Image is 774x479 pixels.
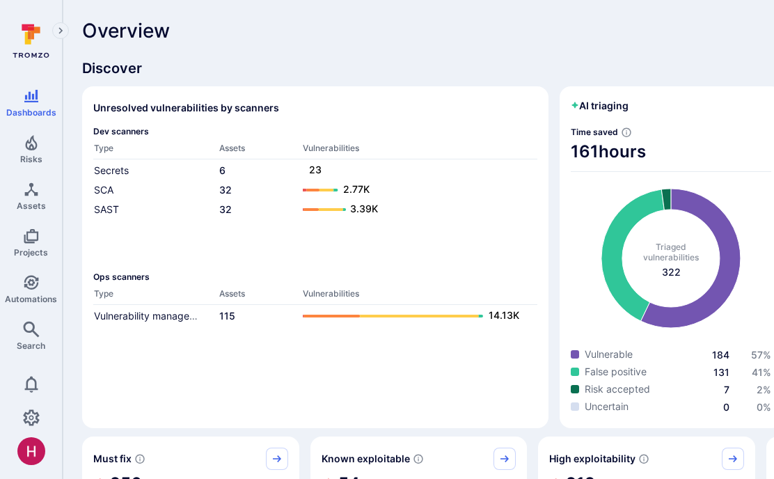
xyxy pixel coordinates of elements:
[219,164,226,176] a: 6
[489,309,519,321] text: 14.13K
[302,142,537,159] th: Vulnerabilities
[585,400,629,414] span: Uncertain
[643,242,699,262] span: Triaged vulnerabilities
[17,437,45,465] div: Harshil Parikh
[757,384,771,395] span: 2 %
[94,164,129,176] a: Secrets
[585,347,633,361] span: Vulnerable
[303,201,523,218] a: 3.39K
[549,452,635,466] span: High exploitability
[5,294,57,304] span: Automations
[134,453,145,464] svg: Risk score >=40 , missed SLA
[93,101,279,115] h2: Unresolved vulnerabilities by scanners
[724,384,729,395] a: 7
[6,107,56,118] span: Dashboards
[713,366,729,378] a: 131
[571,141,771,163] span: 161 hours
[751,349,771,361] span: 57 %
[621,127,632,138] svg: Estimated based on an average time of 30 mins needed to triage each vulnerability
[571,99,629,113] h2: AI triaging
[343,183,370,195] text: 2.77K
[94,203,119,215] a: SAST
[752,366,771,378] span: 41 %
[322,452,410,466] span: Known exploitable
[93,288,219,305] th: Type
[219,203,232,215] a: 32
[638,453,649,464] svg: EPSS score ≥ 0.7
[303,182,523,198] a: 2.77K
[93,126,537,136] span: Dev scanners
[757,401,771,413] a: 0%
[752,366,771,378] a: 41%
[757,384,771,395] a: 2%
[17,437,45,465] img: ACg8ocKzQzwPSwOZT_k9C736TfcBpCStqIZdMR9gXOhJgTaH9y_tsw=s96-c
[413,453,424,464] svg: Confirmed exploitable by KEV
[17,340,45,351] span: Search
[303,162,523,179] a: 23
[751,349,771,361] a: 57%
[571,127,618,137] span: Time saved
[82,19,170,42] span: Overview
[56,25,65,37] i: Expand navigation menu
[585,382,650,396] span: Risk accepted
[662,265,681,279] span: total
[94,184,113,196] a: SCA
[93,272,537,282] span: Ops scanners
[219,142,302,159] th: Assets
[20,154,42,164] span: Risks
[757,401,771,413] span: 0 %
[219,288,302,305] th: Assets
[350,203,378,214] text: 3.39K
[93,452,132,466] span: Must fix
[219,184,232,196] a: 32
[52,22,69,39] button: Expand navigation menu
[219,310,235,322] a: 115
[723,401,729,413] a: 0
[14,247,48,258] span: Projects
[93,142,219,159] th: Type
[585,365,647,379] span: False positive
[94,310,212,322] a: Vulnerability management
[712,349,729,361] a: 184
[309,164,322,175] text: 23
[302,288,537,305] th: Vulnerabilities
[303,308,523,324] a: 14.13K
[17,201,46,211] span: Assets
